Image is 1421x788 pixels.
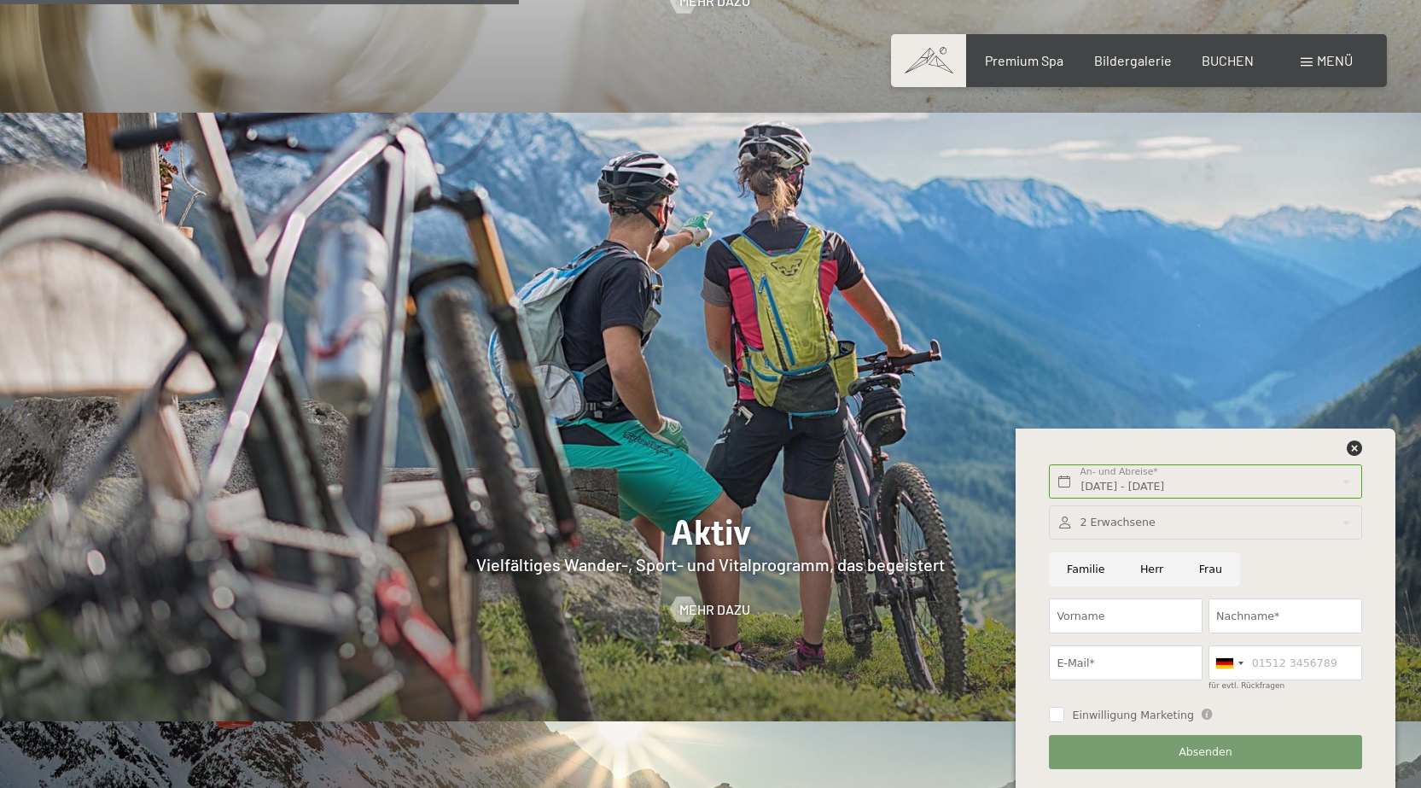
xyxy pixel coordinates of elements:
a: Premium Spa [985,52,1063,68]
span: Mehr dazu [679,600,750,619]
label: für evtl. Rückfragen [1208,681,1284,690]
a: Bildergalerie [1094,52,1172,68]
div: Germany (Deutschland): +49 [1209,646,1249,680]
span: Einwilligung Marketing [1072,708,1194,723]
a: Mehr dazu [671,600,750,619]
span: Absenden [1179,744,1232,760]
span: Menü [1317,52,1353,68]
a: BUCHEN [1202,52,1254,68]
button: Absenden [1049,735,1361,770]
input: 01512 3456789 [1208,645,1362,680]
